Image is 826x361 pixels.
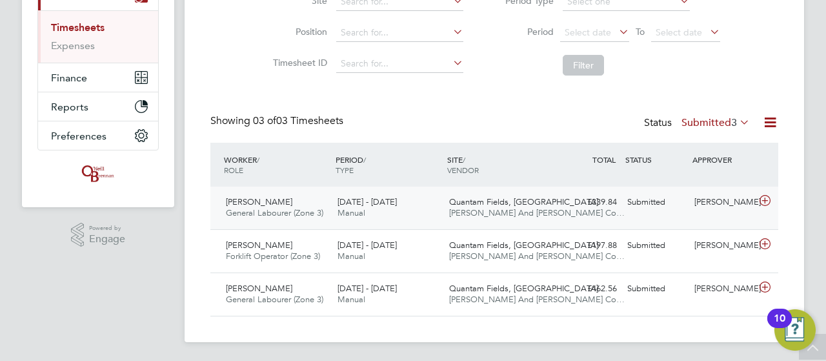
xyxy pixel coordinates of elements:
[337,251,365,262] span: Manual
[226,283,292,294] span: [PERSON_NAME]
[774,318,785,335] div: 10
[269,57,327,68] label: Timesheet ID
[622,148,689,171] div: STATUS
[79,163,117,184] img: oneillandbrennan-logo-retina.png
[632,23,649,40] span: To
[253,114,343,127] span: 03 Timesheets
[253,114,276,127] span: 03 of
[38,10,158,63] div: Timesheets
[689,148,756,171] div: APPROVER
[332,148,444,181] div: PERIOD
[226,240,292,251] span: [PERSON_NAME]
[656,26,702,38] span: Select date
[337,294,365,305] span: Manual
[89,223,125,234] span: Powered by
[226,196,292,207] span: [PERSON_NAME]
[337,283,397,294] span: [DATE] - [DATE]
[444,148,556,181] div: SITE
[449,196,598,207] span: Quantam Fields, [GEOGRAPHIC_DATA]
[563,55,604,76] button: Filter
[555,278,622,300] div: £462.56
[38,92,158,121] button: Reports
[463,154,465,165] span: /
[449,294,625,305] span: [PERSON_NAME] And [PERSON_NAME] Co…
[449,207,625,218] span: [PERSON_NAME] And [PERSON_NAME] Co…
[622,192,689,213] div: Submitted
[221,148,332,181] div: WORKER
[336,55,463,73] input: Search for...
[449,251,625,262] span: [PERSON_NAME] And [PERSON_NAME] Co…
[689,235,756,256] div: [PERSON_NAME]
[774,309,816,351] button: Open Resource Center, 10 new notifications
[689,278,756,300] div: [PERSON_NAME]
[336,165,354,175] span: TYPE
[496,26,554,37] label: Period
[337,240,397,251] span: [DATE] - [DATE]
[51,39,95,52] a: Expenses
[226,251,320,262] span: Forklift Operator (Zone 3)
[337,207,365,218] span: Manual
[210,114,346,128] div: Showing
[644,114,752,132] div: Status
[555,235,622,256] div: £197.88
[336,24,463,42] input: Search for...
[337,196,397,207] span: [DATE] - [DATE]
[447,165,479,175] span: VENDOR
[363,154,366,165] span: /
[622,235,689,256] div: Submitted
[689,192,756,213] div: [PERSON_NAME]
[681,116,750,129] label: Submitted
[731,116,737,129] span: 3
[51,101,88,113] span: Reports
[257,154,259,165] span: /
[51,72,87,84] span: Finance
[38,63,158,92] button: Finance
[38,121,158,150] button: Preferences
[269,26,327,37] label: Position
[226,207,323,218] span: General Labourer (Zone 3)
[71,223,126,247] a: Powered byEngage
[89,234,125,245] span: Engage
[51,21,105,34] a: Timesheets
[622,278,689,300] div: Submitted
[592,154,616,165] span: TOTAL
[565,26,611,38] span: Select date
[37,163,159,184] a: Go to home page
[555,192,622,213] div: £339.84
[224,165,243,175] span: ROLE
[449,240,598,251] span: Quantam Fields, [GEOGRAPHIC_DATA]
[449,283,598,294] span: Quantam Fields, [GEOGRAPHIC_DATA]
[51,130,106,142] span: Preferences
[226,294,323,305] span: General Labourer (Zone 3)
